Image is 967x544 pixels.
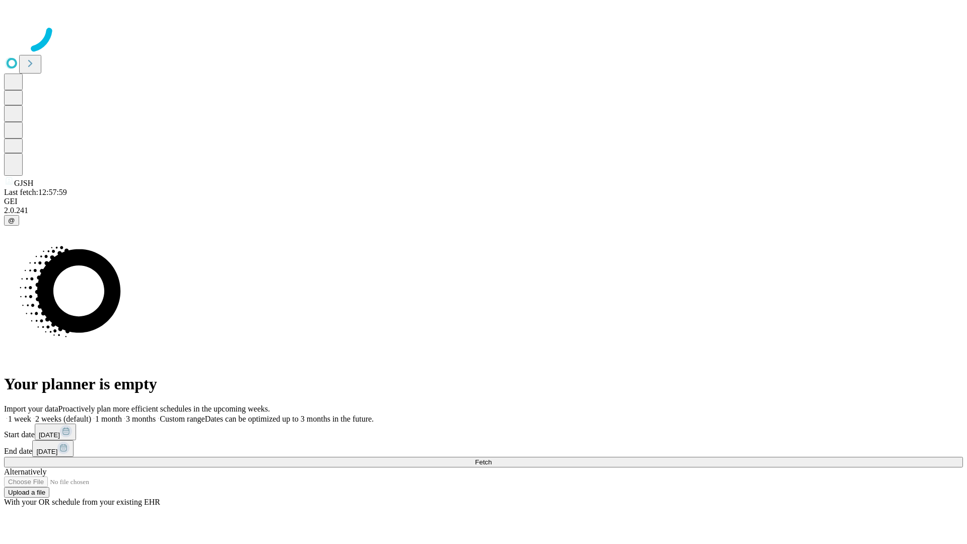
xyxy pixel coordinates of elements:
[4,498,160,506] span: With your OR schedule from your existing EHR
[475,458,492,466] span: Fetch
[14,179,33,187] span: GJSH
[4,424,963,440] div: Start date
[95,415,122,423] span: 1 month
[126,415,156,423] span: 3 months
[4,188,67,196] span: Last fetch: 12:57:59
[4,440,963,457] div: End date
[4,206,963,215] div: 2.0.241
[4,487,49,498] button: Upload a file
[160,415,204,423] span: Custom range
[39,431,60,439] span: [DATE]
[4,375,963,393] h1: Your planner is empty
[58,404,270,413] span: Proactively plan more efficient schedules in the upcoming weeks.
[35,424,76,440] button: [DATE]
[8,217,15,224] span: @
[4,457,963,467] button: Fetch
[205,415,374,423] span: Dates can be optimized up to 3 months in the future.
[4,197,963,206] div: GEI
[35,415,91,423] span: 2 weeks (default)
[8,415,31,423] span: 1 week
[4,467,46,476] span: Alternatively
[32,440,74,457] button: [DATE]
[4,215,19,226] button: @
[36,448,57,455] span: [DATE]
[4,404,58,413] span: Import your data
